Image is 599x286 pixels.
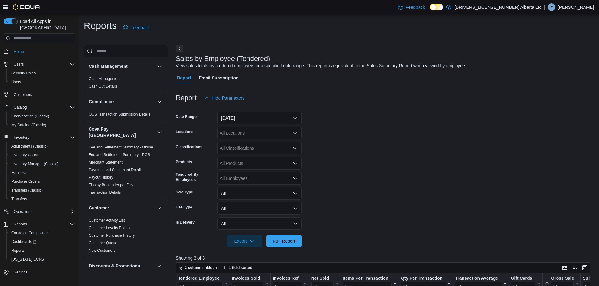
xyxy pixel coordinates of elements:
[11,91,35,99] a: Customers
[11,220,30,228] button: Reports
[11,230,48,235] span: Canadian Compliance
[551,275,574,281] div: Gross Sales
[156,262,163,270] button: Discounts & Promotions
[232,275,263,281] div: Invoices Sold
[1,207,77,216] button: Operations
[11,134,75,141] span: Inventory
[11,170,27,175] span: Manifests
[89,263,154,269] button: Discounts & Promotions
[89,175,113,180] a: Payout History
[176,190,193,195] label: Sale Type
[9,256,47,263] a: [US_STATE] CCRS
[9,151,75,159] span: Inventory Count
[89,233,135,238] a: Customer Purchase History
[89,190,121,195] a: Transaction Details
[217,112,302,124] button: [DATE]
[9,69,38,77] a: Security Roles
[89,84,117,89] a: Cash Out Details
[454,3,541,11] p: [DRIVERS_LICENSE_NUMBER] Alberta Ltd
[84,217,168,257] div: Customer
[14,135,29,140] span: Inventory
[9,112,75,120] span: Classification (Classic)
[11,197,27,202] span: Transfers
[6,246,77,255] button: Reports
[14,222,27,227] span: Reports
[9,78,24,86] a: Users
[11,188,43,193] span: Transfers (Classic)
[220,264,255,272] button: 1 field sorted
[6,142,77,151] button: Adjustments (Classic)
[561,264,568,272] button: Keyboard shortcuts
[6,255,77,264] button: [US_STATE] CCRS
[14,270,27,275] span: Settings
[11,122,46,127] span: My Catalog (Classic)
[156,98,163,105] button: Compliance
[293,131,298,136] button: Open list of options
[9,169,75,176] span: Manifests
[176,172,215,182] label: Tendered By Employees
[9,229,75,237] span: Canadian Compliance
[9,169,30,176] a: Manifests
[9,247,75,254] span: Reports
[14,209,32,214] span: Operations
[89,160,123,165] a: Merchant Statement
[229,265,252,270] span: 1 field sorted
[1,267,77,277] button: Settings
[84,111,168,121] div: Compliance
[217,187,302,200] button: All
[176,94,197,102] h3: Report
[9,121,49,129] a: My Catalog (Classic)
[6,195,77,203] button: Transfers
[89,233,135,238] span: Customer Purchase History
[6,151,77,159] button: Inventory Count
[227,235,262,247] button: Export
[89,126,154,138] button: Cova Pay [GEOGRAPHIC_DATA]
[156,62,163,70] button: Cash Management
[89,112,151,116] a: OCS Transaction Submission Details
[14,92,32,97] span: Customers
[9,143,50,150] a: Adjustments (Classic)
[185,265,217,270] span: 2 columns hidden
[176,55,270,62] h3: Sales by Employee (Tendered)
[11,71,36,76] span: Security Roles
[89,76,120,81] span: Cash Management
[406,4,425,10] span: Feedback
[9,229,51,237] a: Canadian Compliance
[11,161,58,166] span: Inventory Manager (Classic)
[9,186,75,194] span: Transfers (Classic)
[176,159,192,165] label: Products
[84,19,117,32] h1: Reports
[89,218,125,223] a: Customer Activity List
[89,99,114,105] h3: Compliance
[6,177,77,186] button: Purchase Orders
[89,168,142,172] a: Payment and Settlement Details
[176,129,194,134] label: Locations
[156,128,163,136] button: Cova Pay [GEOGRAPHIC_DATA]
[1,103,77,112] button: Catalog
[11,104,75,111] span: Catalog
[11,144,48,149] span: Adjustments (Classic)
[571,264,579,272] button: Display options
[84,75,168,93] div: Cash Management
[11,61,75,68] span: Users
[11,268,75,276] span: Settings
[230,235,258,247] span: Export
[9,247,27,254] a: Reports
[455,275,502,281] div: Transaction Average
[11,91,75,99] span: Customers
[581,264,589,272] button: Enter fullscreen
[14,105,27,110] span: Catalog
[176,114,198,119] label: Date Range
[11,179,40,184] span: Purchase Orders
[177,72,191,84] span: Report
[89,240,117,246] span: Customer Queue
[9,256,75,263] span: Washington CCRS
[11,104,29,111] button: Catalog
[430,4,443,10] input: Dark Mode
[311,275,333,281] div: Net Sold
[1,133,77,142] button: Inventory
